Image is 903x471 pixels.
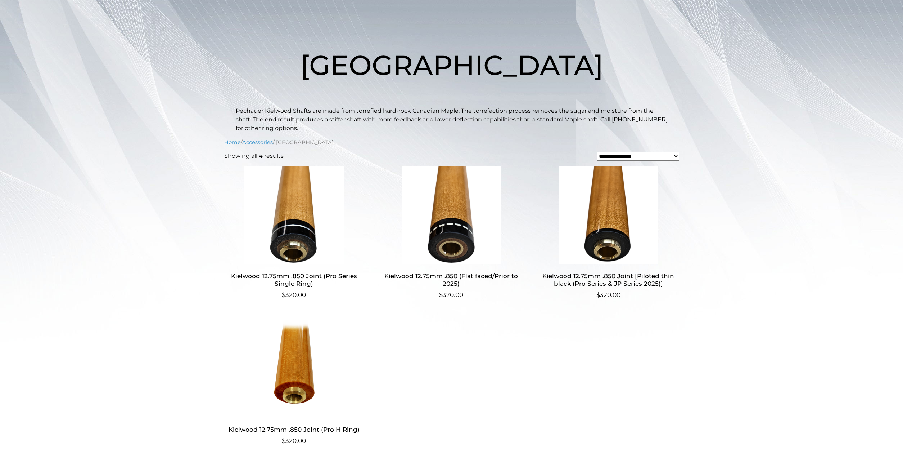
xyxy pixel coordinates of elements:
[439,291,463,298] bdi: 320.00
[224,320,364,417] img: Kielwood 12.75mm .850 Joint (Pro H Ring)
[224,152,284,160] p: Showing all 4 results
[596,291,600,298] span: $
[224,138,679,146] nav: Breadcrumb
[538,166,678,264] img: Kielwood 12.75mm .850 Joint [Piloted thin black (Pro Series & JP Series 2025)]
[597,152,679,161] select: Shop order
[381,166,521,299] a: Kielwood 12.75mm .850 (Flat faced/Prior to 2025) $320.00
[236,107,668,133] p: Pechauer Kielwood Shafts are made from torrefied hard-rock Canadian Maple. The torrefaction proce...
[300,48,603,82] span: [GEOGRAPHIC_DATA]
[381,166,521,264] img: Kielwood 12.75mm .850 (Flat faced/Prior to 2025)
[439,291,443,298] span: $
[282,437,306,444] bdi: 320.00
[224,270,364,290] h2: Kielwood 12.75mm .850 Joint (Pro Series Single Ring)
[538,270,678,290] h2: Kielwood 12.75mm .850 Joint [Piloted thin black (Pro Series & JP Series 2025)]
[224,166,364,299] a: Kielwood 12.75mm .850 Joint (Pro Series Single Ring) $320.00
[224,423,364,436] h2: Kielwood 12.75mm .850 Joint (Pro H Ring)
[596,291,620,298] bdi: 320.00
[224,320,364,445] a: Kielwood 12.75mm .850 Joint (Pro H Ring) $320.00
[282,291,306,298] bdi: 320.00
[538,166,678,299] a: Kielwood 12.75mm .850 Joint [Piloted thin black (Pro Series & JP Series 2025)] $320.00
[282,437,285,444] span: $
[242,139,273,146] a: Accessories
[381,270,521,290] h2: Kielwood 12.75mm .850 (Flat faced/Prior to 2025)
[224,166,364,264] img: Kielwood 12.75mm .850 Joint (Pro Series Single Ring)
[282,291,285,298] span: $
[224,139,241,146] a: Home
